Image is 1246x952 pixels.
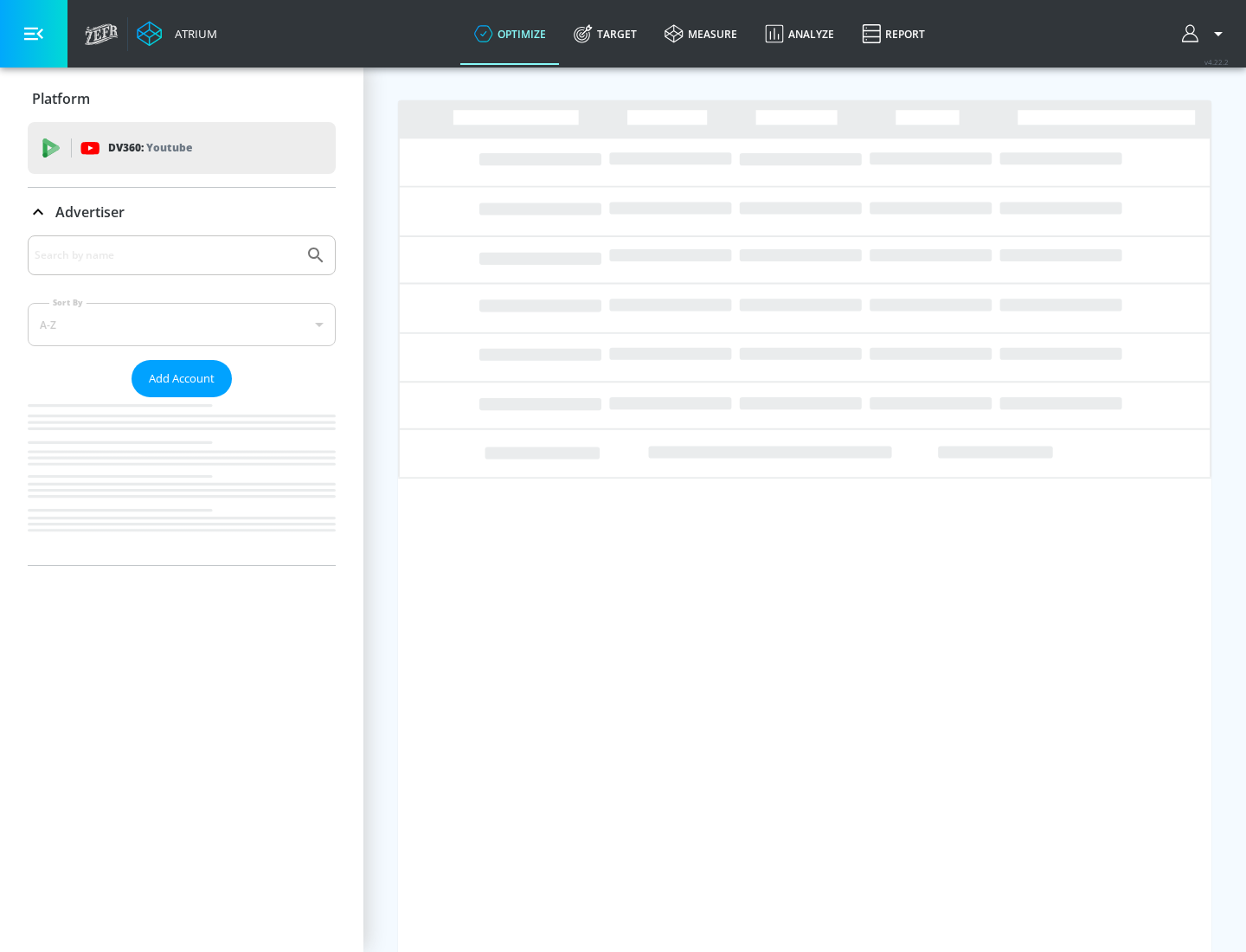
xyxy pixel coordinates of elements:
p: Advertiser [55,203,125,222]
a: Report [848,3,939,65]
div: Platform [28,74,336,123]
button: Add Account [132,360,232,397]
div: DV360: Youtube [28,122,336,174]
span: v 4.22.2 [1204,57,1229,67]
a: Analyze [751,3,848,65]
div: Advertiser [28,235,336,565]
nav: list of Advertiser [28,397,336,565]
label: Sort By [49,297,87,308]
div: A-Z [28,303,336,346]
input: Search by name [35,244,297,267]
p: DV360: [108,138,192,158]
a: measure [651,3,751,65]
span: Add Account [149,369,215,389]
p: Platform [32,89,90,108]
p: Youtube [146,138,192,157]
a: optimize [460,3,560,65]
a: Target [560,3,651,65]
a: Atrium [137,21,217,47]
div: Atrium [168,26,217,42]
div: Advertiser [28,188,336,236]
